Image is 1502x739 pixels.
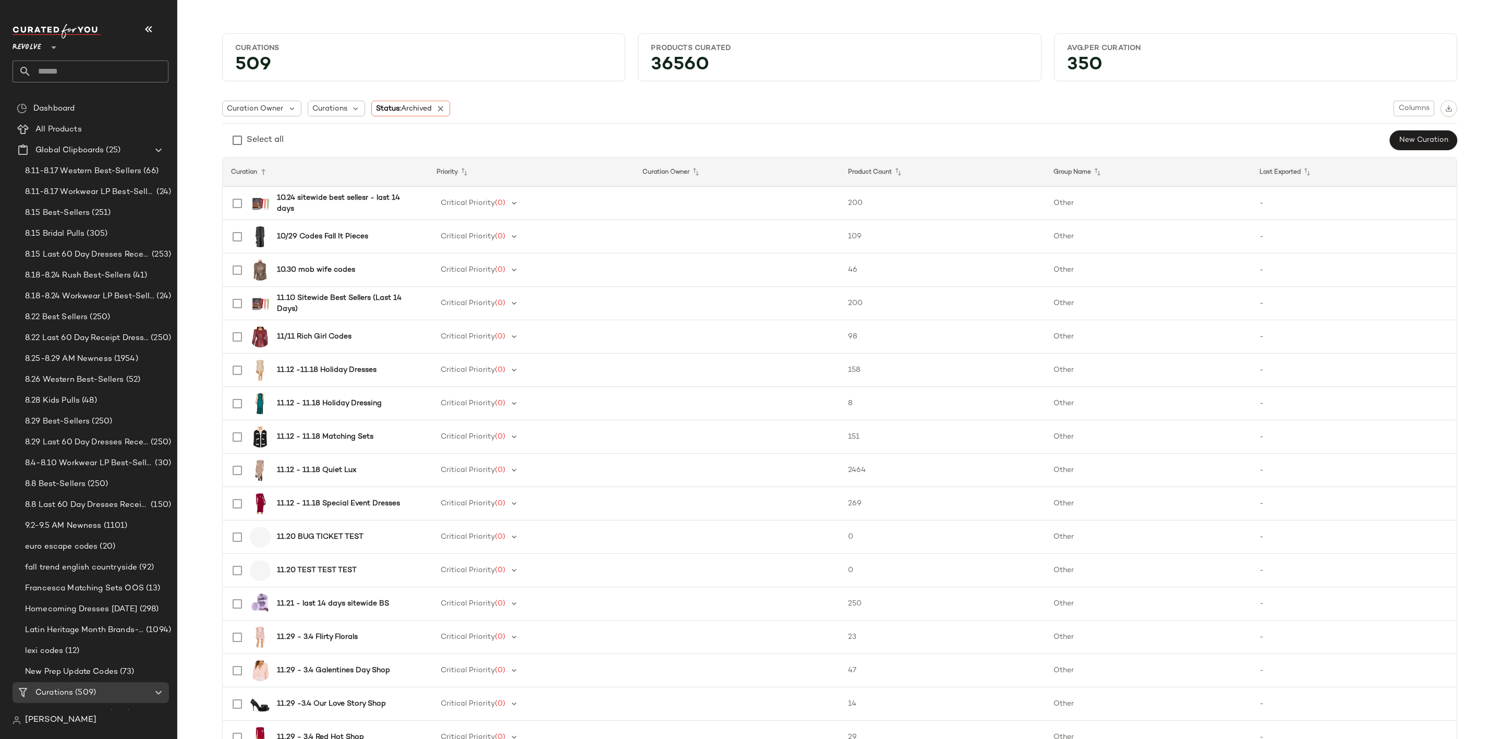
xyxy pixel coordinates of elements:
[149,332,171,344] span: (250)
[1394,101,1434,116] button: Columns
[144,624,171,636] span: (1094)
[840,220,1045,253] td: 109
[495,299,505,307] span: (0)
[1251,654,1457,687] td: -
[1059,57,1452,77] div: 350
[840,253,1045,287] td: 46
[90,207,111,219] span: (251)
[277,331,352,342] b: 11/11 Rich Girl Codes
[227,57,621,77] div: 509
[495,667,505,674] span: (0)
[840,621,1045,654] td: 23
[25,666,118,678] span: New Prep Update Codes
[495,500,505,507] span: (0)
[401,105,432,113] span: Archived
[250,493,271,514] img: BARD-WD445_V1.jpg
[840,520,1045,554] td: 0
[1251,320,1457,354] td: -
[1045,554,1251,587] td: Other
[1045,587,1251,621] td: Other
[1045,253,1251,287] td: Other
[840,554,1045,587] td: 0
[144,583,161,595] span: (13)
[376,103,432,114] span: Status:
[1251,687,1457,721] td: -
[235,43,612,53] div: Curations
[131,270,148,282] span: (41)
[1045,621,1251,654] td: Other
[277,431,373,442] b: 11.12 - 11.18 Matching Sets
[25,395,80,407] span: 8.28 Kids Pulls
[441,600,495,608] span: Critical Priority
[1251,158,1457,187] th: Last Exported
[840,487,1045,520] td: 269
[428,158,634,187] th: Priority
[441,466,495,474] span: Critical Priority
[112,353,138,365] span: (1954)
[88,311,110,323] span: (250)
[149,499,171,511] span: (150)
[441,433,495,441] span: Critical Priority
[277,398,382,409] b: 11.12 - 11.18 Holiday Dressing
[13,24,101,39] img: cfy_white_logo.C9jOOHJF.svg
[1251,520,1457,554] td: -
[441,533,495,541] span: Critical Priority
[441,299,495,307] span: Critical Priority
[25,708,107,720] span: Baby Shower Dresses
[1045,387,1251,420] td: Other
[277,192,416,214] b: 10.24 sitewide best sellesr - last 14 days
[840,420,1045,454] td: 151
[441,700,495,708] span: Critical Priority
[1251,387,1457,420] td: -
[277,293,416,314] b: 11.10 Sitewide Best Sellers (Last 14 Days)
[154,186,171,198] span: (24)
[1251,187,1457,220] td: -
[495,433,505,441] span: (0)
[1045,354,1251,387] td: Other
[25,541,98,553] span: euro escape codes
[247,134,284,147] div: Select all
[73,687,96,699] span: (509)
[634,158,840,187] th: Curation Owner
[153,457,171,469] span: (30)
[250,293,271,314] img: SUMR-WU65_V1.jpg
[1045,220,1251,253] td: Other
[277,465,357,476] b: 11.12 - 11.18 Quiet Lux
[277,632,358,643] b: 11.29 - 3.4 Flirty Florals
[90,416,112,428] span: (250)
[1251,354,1457,387] td: -
[250,226,271,247] img: 4THR-WO3_V1.jpg
[84,228,107,240] span: (305)
[495,199,505,207] span: (0)
[1251,253,1457,287] td: -
[124,374,141,386] span: (52)
[441,500,495,507] span: Critical Priority
[277,665,390,676] b: 11.29 - 3.4 Galentines Day Shop
[25,290,154,302] span: 8.18-8.24 Workwear LP Best-Sellers
[441,266,495,274] span: Critical Priority
[25,165,141,177] span: 8.11-8.17 Western Best-Sellers
[277,531,364,542] b: 11.20 BUG TICKET TEST
[1045,520,1251,554] td: Other
[1251,454,1457,487] td: -
[25,457,153,469] span: 8.4-8.10 Workwear LP Best-Sellers
[80,395,97,407] span: (48)
[86,478,108,490] span: (250)
[1045,187,1251,220] td: Other
[441,399,495,407] span: Critical Priority
[25,311,88,323] span: 8.22 Best Sellers
[1398,104,1430,113] span: Columns
[25,249,150,261] span: 8.15 Last 60 Day Dresses Receipt
[277,365,377,375] b: 11.12 -11.18 Holiday Dresses
[35,144,104,156] span: Global Clipboards
[643,57,1036,77] div: 36560
[250,360,271,381] img: LOVF-WD4279_V1.jpg
[1390,130,1457,150] button: New Curation
[495,399,505,407] span: (0)
[35,124,82,136] span: All Products
[250,326,271,347] img: AEXR-WO9_V1.jpg
[277,598,389,609] b: 11.21 - last 14 days sitewide BS
[1251,420,1457,454] td: -
[1045,420,1251,454] td: Other
[441,233,495,240] span: Critical Priority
